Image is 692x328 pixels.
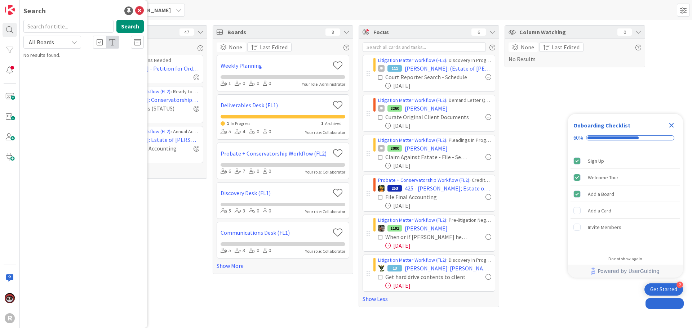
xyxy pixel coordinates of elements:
div: Curate Original Client Documents [385,113,470,121]
div: 0 [617,28,632,36]
a: Litigation Matter Workflow (FL2) [378,137,446,143]
div: 0 [263,247,271,255]
div: Checklist items [568,150,683,251]
div: [DATE] [385,121,491,130]
div: Welcome Tour [588,173,618,182]
div: File Final Accounting [385,193,459,201]
span: [PERSON_NAME]: (Estate of [PERSON_NAME]) [405,64,491,73]
div: 8 [325,28,340,36]
div: JM [378,145,385,152]
div: Checklist Container [568,114,683,278]
span: Column Watching [519,28,614,36]
div: When or if [PERSON_NAME] hearings are pending [385,233,470,241]
div: Sign Up is complete. [571,153,680,169]
span: None [521,43,534,51]
a: Litigation Matter Workflow (FL2) [378,257,446,263]
img: JS [5,293,15,303]
div: 3 [235,247,245,255]
a: Litigation Matter Workflow (FL2) [378,57,446,63]
span: Last Edited [552,43,580,51]
input: Search all cards and tasks... [363,42,486,52]
div: Close Checklist [666,120,677,131]
div: 7 [235,167,245,175]
div: 0 [263,128,271,136]
img: MW [378,225,385,232]
div: Footer [568,265,683,278]
div: No Results [509,42,641,63]
div: 0 [249,128,259,136]
span: [PERSON_NAME] [405,224,448,233]
div: Invite Members [588,223,621,232]
span: [PERSON_NAME] [127,6,171,14]
div: 0 [263,207,271,215]
div: Checklist progress: 60% [573,135,677,141]
div: Your role: Administrator [302,81,345,87]
div: 0 [249,167,259,175]
div: JM [378,105,385,112]
button: Search [116,20,144,33]
span: Archived [325,121,342,126]
div: JM [378,65,385,72]
div: Claim Against Estate - File - Send PR [385,153,470,161]
div: Get hard drive contents to client [385,273,470,281]
div: › Demand Letter Queue [378,96,491,104]
div: 1191 [387,225,402,232]
button: Last Edited [247,42,292,52]
a: Communications Desk (FL1) [221,228,330,237]
div: Add a Card [588,206,611,215]
div: 2 [677,282,683,288]
a: Probate + Conservatorship Workflow (FL2) [221,149,330,158]
div: 13 [387,265,402,271]
span: [PERSON_NAME] [405,104,448,113]
span: Powered by UserGuiding [598,267,660,275]
div: Search [23,5,46,16]
img: NC [378,265,385,271]
img: Visit kanbanzone.com [5,5,15,15]
div: 0 [235,80,245,87]
div: No results found. [23,51,144,59]
span: [PERSON_NAME] - Petition for Order for Surrender of Assets [106,64,199,73]
div: Sign Up [588,157,604,165]
div: [DATE] [385,161,491,170]
div: 60% [573,135,583,141]
span: [PERSON_NAME] [405,144,448,153]
span: 1 [227,121,229,126]
span: Last Edited [260,43,288,51]
div: › Discovery In Progress [378,57,491,64]
div: Your role: Collaborator [305,208,345,215]
span: [PERSON_NAME]: [PERSON_NAME] [405,264,491,273]
div: Get Started [650,286,677,293]
div: 47 [179,28,194,36]
div: 2000 [387,145,402,152]
span: None [229,43,242,51]
div: R [5,313,15,323]
span: 1 [321,121,323,126]
span: 425 - [PERSON_NAME]; Estate of [PERSON_NAME] [405,184,491,193]
div: Invite Members is incomplete. [571,219,680,235]
div: 2260 [387,105,402,112]
a: Probate + Conservatorship Workflow (FL2) [378,177,469,183]
div: › Pleadings In Progress [378,136,491,144]
div: Welcome Tour is complete. [571,170,680,185]
a: Discovery Desk (FL1) [221,189,330,197]
div: Your role: Collaborator [305,169,345,175]
div: Onboarding Checklist [573,121,630,130]
div: 0 [249,247,259,255]
span: Boards [227,28,322,36]
div: 6 [221,167,231,175]
div: 0 [263,167,271,175]
input: Search for title... [23,20,114,33]
a: Show Less [363,295,495,303]
div: 1 [221,80,231,87]
a: Show More [217,261,349,270]
div: Court Reporter Search - Schedule [385,73,470,81]
div: [DATE] [385,281,491,290]
div: Your role: Collaborator [305,248,345,255]
img: MR [378,185,385,192]
div: 253 [387,185,402,192]
div: Add a Card is incomplete. [571,203,680,219]
div: 6 [471,28,486,36]
div: › Creditor Claim Waiting Period [378,176,491,184]
div: 0 [249,80,259,87]
div: [DATE] [385,241,491,250]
